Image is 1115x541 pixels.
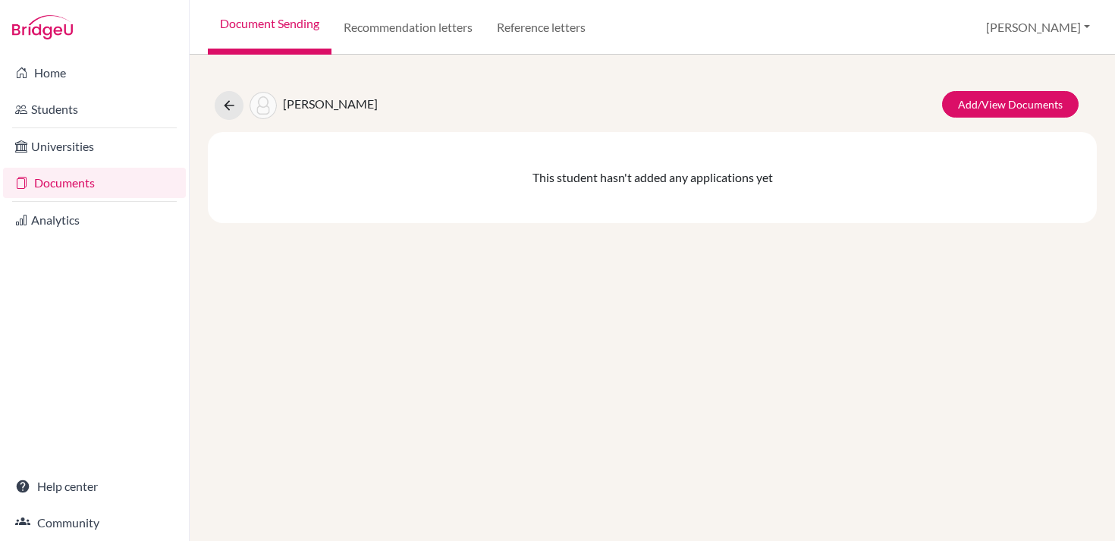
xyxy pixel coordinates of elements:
button: [PERSON_NAME] [979,13,1097,42]
div: This student hasn't added any applications yet [208,132,1097,223]
a: Students [3,94,186,124]
a: Help center [3,471,186,502]
a: Analytics [3,205,186,235]
span: [PERSON_NAME] [283,96,378,111]
a: Universities [3,131,186,162]
a: Home [3,58,186,88]
a: Documents [3,168,186,198]
a: Community [3,508,186,538]
img: Bridge-U [12,15,73,39]
a: Add/View Documents [942,91,1079,118]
